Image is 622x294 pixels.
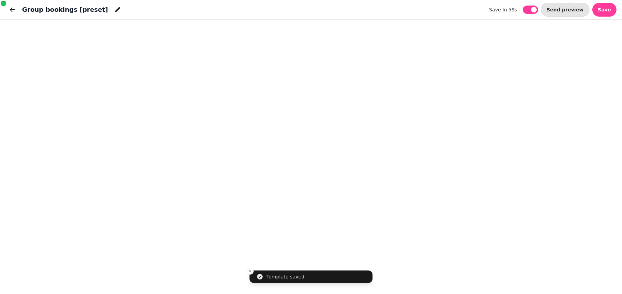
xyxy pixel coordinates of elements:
[22,5,108,15] h1: Group bookings [preset]
[541,3,590,17] button: Send preview
[266,273,304,280] div: Template saved
[547,7,584,12] span: Send preview
[489,6,517,14] label: save in 59s
[598,7,611,12] span: Save
[247,268,254,275] button: Close toast
[592,3,616,17] button: Save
